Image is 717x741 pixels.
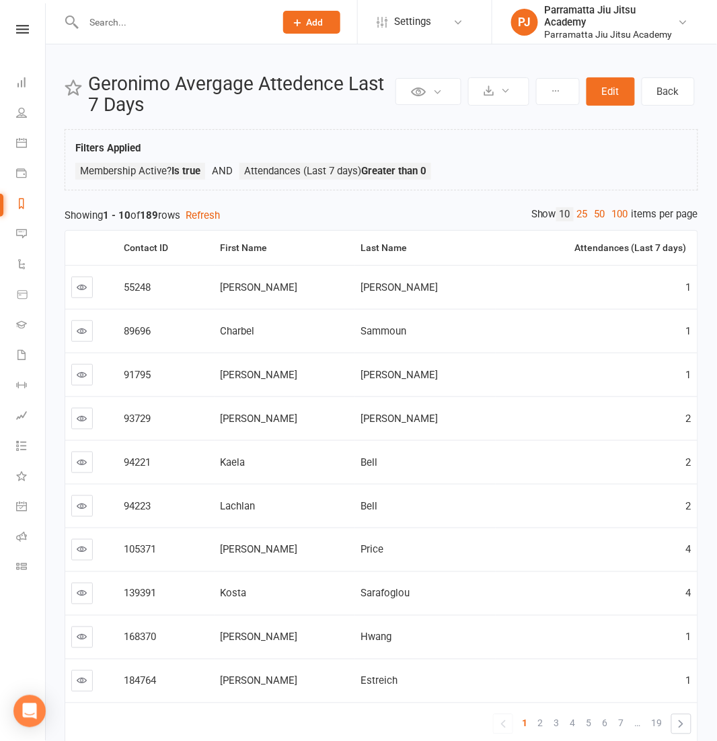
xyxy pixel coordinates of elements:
span: 6 [603,714,608,733]
span: 7 [619,714,624,733]
a: 3 [549,714,565,733]
span: 1 [522,714,527,733]
span: 3 [554,714,560,733]
span: [PERSON_NAME] [361,413,439,425]
span: 184764 [124,675,157,687]
div: Parramatta Jiu Jitsu Academy [545,4,678,28]
div: Contact ID [124,243,204,253]
strong: Filters Applied [75,142,141,154]
span: 1 [686,281,691,293]
span: Bell [361,500,378,512]
span: Charbel [221,325,255,337]
span: 4 [686,588,691,600]
span: [PERSON_NAME] [221,369,298,381]
div: Open Intercom Messenger [13,695,46,728]
span: 2 [686,413,691,425]
span: Kosta [221,588,247,600]
a: 1 [517,714,533,733]
span: 93729 [124,413,151,425]
span: 1 [686,325,691,337]
a: What's New [16,462,46,493]
a: » [672,715,691,734]
a: Class kiosk mode [16,553,46,584]
div: Show items per page [531,207,698,221]
span: Settings [394,7,431,37]
a: 5 [581,714,597,733]
a: Reports [16,190,46,220]
a: People [16,99,46,129]
span: Bell [361,456,378,468]
span: 1 [686,675,691,687]
a: 10 [556,207,574,221]
span: 105371 [124,544,157,556]
a: Payments [16,160,46,190]
div: First Name [221,243,344,253]
span: 55248 [124,281,151,293]
a: 4 [565,714,581,733]
a: Assessments [16,402,46,432]
a: Roll call kiosk mode [16,523,46,553]
a: 6 [597,714,613,733]
span: 4 [686,544,691,556]
span: Hwang [361,631,392,643]
span: Membership Active? [80,165,200,177]
span: 4 [570,714,576,733]
div: Parramatta Jiu Jitsu Academy [545,28,678,40]
a: 2 [533,714,549,733]
span: 2 [686,500,691,512]
span: 1 [686,369,691,381]
span: [PERSON_NAME] [221,413,298,425]
span: Add [307,17,324,28]
span: Lachlan [221,500,256,512]
a: 50 [591,207,609,221]
a: 25 [574,207,591,221]
span: 91795 [124,369,151,381]
strong: 1 - 10 [103,209,130,221]
strong: Greater than 0 [361,165,426,177]
span: 5 [587,714,592,733]
span: Sarafoglou [361,588,410,600]
span: [PERSON_NAME] [221,281,298,293]
span: [PERSON_NAME] [221,544,298,556]
a: 100 [609,207,632,221]
span: 19 [652,714,663,733]
span: Estreich [361,675,398,687]
span: 2 [538,714,543,733]
a: Product Sales [16,281,46,311]
button: Add [283,11,340,34]
a: Back [642,77,695,106]
a: Calendar [16,129,46,160]
span: 2 [686,456,691,468]
button: Edit [587,77,635,106]
div: Showing of rows [65,207,698,223]
div: PJ [511,9,538,36]
span: 89696 [124,325,151,337]
span: 1 [686,631,691,643]
span: Price [361,544,384,556]
span: [PERSON_NAME] [221,675,298,687]
strong: 189 [140,209,158,221]
button: Refresh [186,207,220,223]
span: [PERSON_NAME] [361,369,439,381]
h2: Geronimo Avergage Attedence Last 7 Days [88,74,392,116]
span: 139391 [124,588,157,600]
a: … [630,714,646,733]
span: [PERSON_NAME] [221,631,298,643]
span: 168370 [124,631,157,643]
a: « [494,715,513,734]
a: General attendance kiosk mode [16,493,46,523]
span: Sammoun [361,325,407,337]
span: 94221 [124,456,151,468]
a: 7 [613,714,630,733]
span: [PERSON_NAME] [361,281,439,293]
span: Attendances (Last 7 days) [244,165,426,177]
a: 19 [646,714,668,733]
div: Attendances (Last 7 days) [502,243,687,253]
strong: Is true [172,165,200,177]
a: Dashboard [16,69,46,99]
span: 94223 [124,500,151,512]
span: Kaela [221,456,246,468]
div: Last Name [361,243,485,253]
input: Search... [79,13,266,32]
